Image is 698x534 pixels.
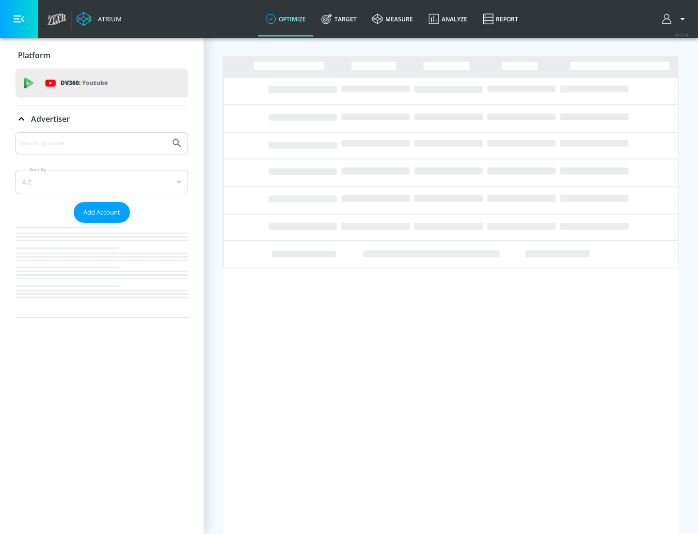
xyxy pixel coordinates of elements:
a: Report [475,1,526,36]
a: Analyze [421,1,475,36]
span: Add Account [83,207,120,218]
div: Advertiser [16,105,188,133]
button: Add Account [74,202,130,223]
div: A-Z [16,170,188,194]
div: Advertiser [16,132,188,317]
p: Youtube [82,78,108,88]
input: Search by name [19,137,166,150]
div: DV360: Youtube [16,68,188,98]
a: optimize [258,1,314,36]
a: Atrium [77,12,122,26]
p: Advertiser [31,114,70,124]
a: Target [314,1,365,36]
p: DV360: [61,78,108,88]
nav: list of Advertiser [16,223,188,317]
div: Atrium [94,15,122,23]
div: Platform [16,42,188,69]
p: Platform [18,50,50,61]
label: Sort By [28,167,48,173]
span: v 4.25.4 [675,32,688,37]
a: measure [365,1,421,36]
